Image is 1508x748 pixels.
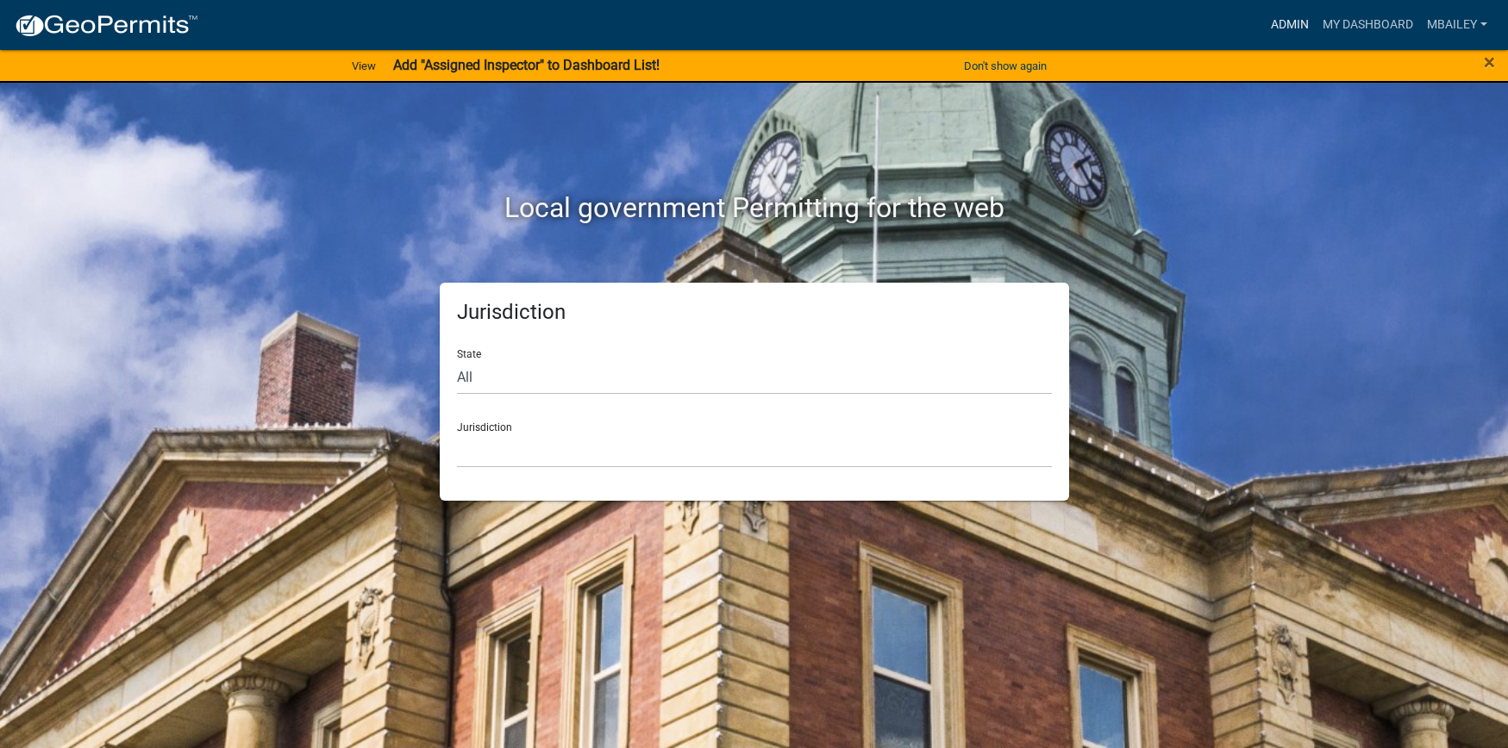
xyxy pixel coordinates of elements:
button: Don't show again [957,52,1054,80]
a: Admin [1264,9,1316,41]
button: Close [1484,52,1495,72]
a: My Dashboard [1316,9,1420,41]
h5: Jurisdiction [457,300,1052,325]
a: View [345,52,383,80]
h2: Local government Permitting for the web [276,191,1233,224]
span: × [1484,50,1495,74]
strong: Add "Assigned Inspector" to Dashboard List! [393,57,660,73]
a: mbailey [1420,9,1494,41]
